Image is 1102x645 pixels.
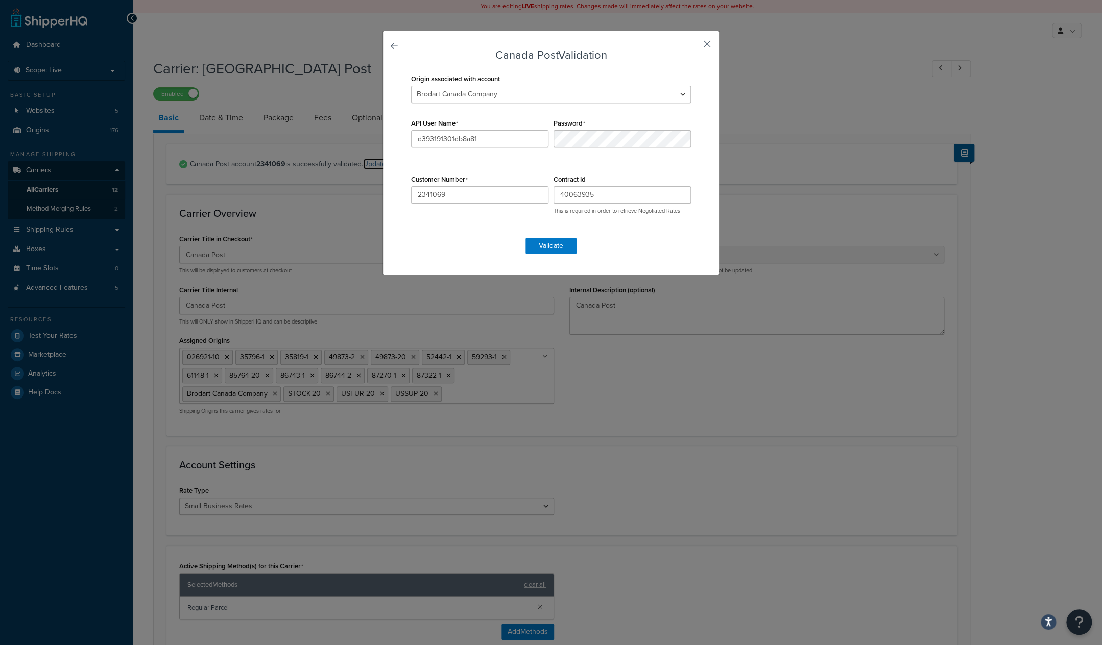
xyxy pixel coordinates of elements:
[411,176,468,184] label: Customer Number
[411,119,458,128] label: API User Name
[411,75,500,83] label: Origin associated with account
[554,176,586,183] label: Contract Id
[554,207,691,215] p: This is required in order to retrieve Negotiated Rates
[525,238,577,254] button: Validate
[554,119,585,128] label: Password
[409,49,693,61] h3: Canada Post Validation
